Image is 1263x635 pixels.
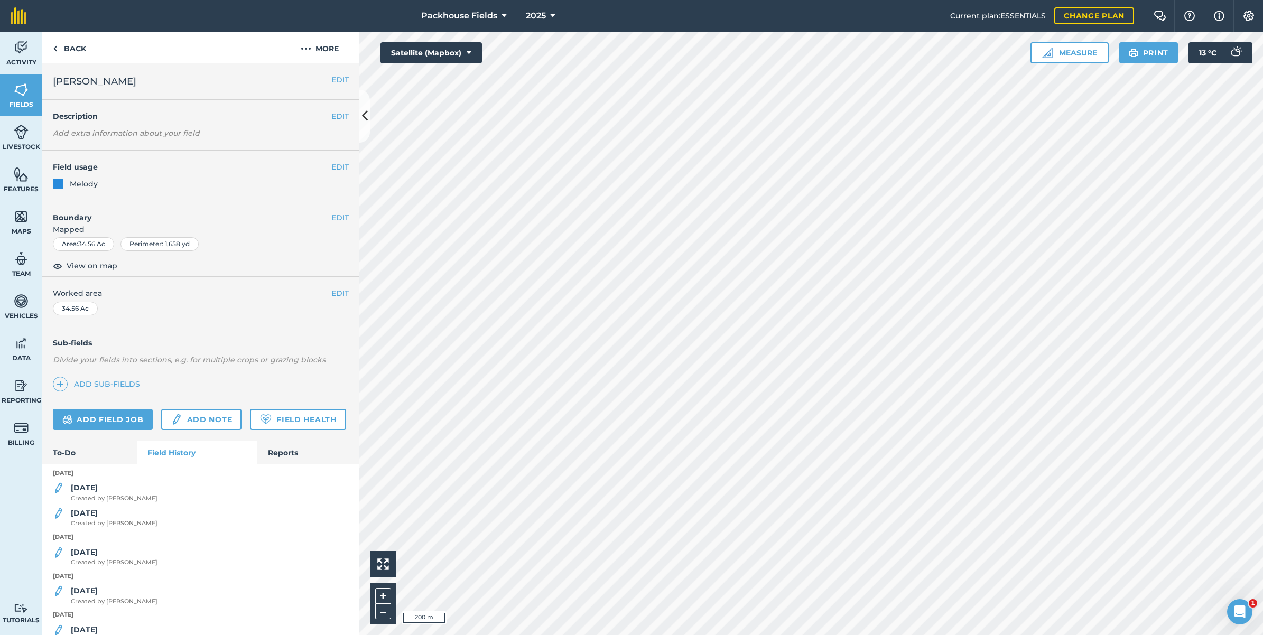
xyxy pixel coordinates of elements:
[53,585,157,606] a: [DATE]Created by [PERSON_NAME]
[71,586,98,595] strong: [DATE]
[11,7,26,24] img: fieldmargin Logo
[53,302,98,315] div: 34.56 Ac
[62,413,72,426] img: svg+xml;base64,PD94bWwgdmVyc2lvbj0iMS4wIiBlbmNvZGluZz0idXRmLTgiPz4KPCEtLSBHZW5lcmF0b3I6IEFkb2JlIE...
[950,10,1046,22] span: Current plan : ESSENTIALS
[14,335,29,351] img: svg+xml;base64,PD94bWwgdmVyc2lvbj0iMS4wIiBlbmNvZGluZz0idXRmLTgiPz4KPCEtLSBHZW5lcmF0b3I6IEFkb2JlIE...
[1129,46,1139,59] img: svg+xml;base64,PHN2ZyB4bWxucz0iaHR0cDovL3d3dy53My5vcmcvMjAwMC9zdmciIHdpZHRoPSIxOSIgaGVpZ2h0PSIyNC...
[1030,42,1109,63] button: Measure
[250,409,346,430] a: Field Health
[71,558,157,567] span: Created by [PERSON_NAME]
[14,293,29,309] img: svg+xml;base64,PD94bWwgdmVyc2lvbj0iMS4wIiBlbmNvZGluZz0idXRmLTgiPz4KPCEtLSBHZW5lcmF0b3I6IEFkb2JlIE...
[53,110,349,122] h4: Description
[71,508,98,518] strong: [DATE]
[1249,599,1257,608] span: 1
[331,212,349,223] button: EDIT
[53,259,62,272] img: svg+xml;base64,PHN2ZyB4bWxucz0iaHR0cDovL3d3dy53My5vcmcvMjAwMC9zdmciIHdpZHRoPSIxOCIgaGVpZ2h0PSIyNC...
[1188,42,1252,63] button: 13 °C
[1227,599,1252,624] iframe: Intercom live chat
[331,110,349,122] button: EDIT
[171,413,182,426] img: svg+xml;base64,PD94bWwgdmVyc2lvbj0iMS4wIiBlbmNvZGluZz0idXRmLTgiPz4KPCEtLSBHZW5lcmF0b3I6IEFkb2JlIE...
[53,482,64,494] img: svg+xml;base64,PD94bWwgdmVyc2lvbj0iMS4wIiBlbmNvZGluZz0idXRmLTgiPz4KPCEtLSBHZW5lcmF0b3I6IEFkb2JlIE...
[53,507,64,520] img: svg+xml;base64,PD94bWwgdmVyc2lvbj0iMS4wIiBlbmNvZGluZz0idXRmLTgiPz4KPCEtLSBHZW5lcmF0b3I6IEFkb2JlIE...
[1199,42,1216,63] span: 13 ° C
[331,287,349,299] button: EDIT
[161,409,242,430] a: Add note
[67,260,117,272] span: View on map
[42,441,137,464] a: To-Do
[14,124,29,140] img: svg+xml;base64,PD94bWwgdmVyc2lvbj0iMS4wIiBlbmNvZGluZz0idXRmLTgiPz4KPCEtLSBHZW5lcmF0b3I6IEFkb2JlIE...
[42,223,359,235] span: Mapped
[70,178,98,190] div: Melody
[42,533,359,542] p: [DATE]
[53,355,326,365] em: Divide your fields into sections, e.g. for multiple crops or grazing blocks
[71,519,157,528] span: Created by [PERSON_NAME]
[14,166,29,182] img: svg+xml;base64,PHN2ZyB4bWxucz0iaHR0cDovL3d3dy53My5vcmcvMjAwMC9zdmciIHdpZHRoPSI1NiIgaGVpZ2h0PSI2MC...
[53,507,157,528] a: [DATE]Created by [PERSON_NAME]
[14,40,29,55] img: svg+xml;base64,PD94bWwgdmVyc2lvbj0iMS4wIiBlbmNvZGluZz0idXRmLTgiPz4KPCEtLSBHZW5lcmF0b3I6IEFkb2JlIE...
[53,546,157,567] a: [DATE]Created by [PERSON_NAME]
[120,237,199,251] div: Perimeter : 1,658 yd
[53,161,331,173] h4: Field usage
[71,547,98,557] strong: [DATE]
[53,377,144,391] a: Add sub-fields
[280,32,359,63] button: More
[421,10,497,22] span: Packhouse Fields
[53,585,64,597] img: svg+xml;base64,PD94bWwgdmVyc2lvbj0iMS4wIiBlbmNvZGluZz0idXRmLTgiPz4KPCEtLSBHZW5lcmF0b3I6IEFkb2JlIE...
[331,161,349,173] button: EDIT
[1225,42,1246,63] img: svg+xml;base64,PD94bWwgdmVyc2lvbj0iMS4wIiBlbmNvZGluZz0idXRmLTgiPz4KPCEtLSBHZW5lcmF0b3I6IEFkb2JlIE...
[71,625,98,634] strong: [DATE]
[53,482,157,503] a: [DATE]Created by [PERSON_NAME]
[375,588,391,604] button: +
[53,546,64,559] img: svg+xml;base64,PD94bWwgdmVyc2lvbj0iMS4wIiBlbmNvZGluZz0idXRmLTgiPz4KPCEtLSBHZW5lcmF0b3I6IEFkb2JlIE...
[71,597,157,606] span: Created by [PERSON_NAME]
[1154,11,1166,21] img: Two speech bubbles overlapping with the left bubble in the forefront
[14,82,29,98] img: svg+xml;base64,PHN2ZyB4bWxucz0iaHR0cDovL3d3dy53My5vcmcvMjAwMC9zdmciIHdpZHRoPSI1NiIgaGVpZ2h0PSI2MC...
[1214,10,1224,22] img: svg+xml;base64,PHN2ZyB4bWxucz0iaHR0cDovL3d3dy53My5vcmcvMjAwMC9zdmciIHdpZHRoPSIxNyIgaGVpZ2h0PSIxNy...
[1042,48,1053,58] img: Ruler icon
[57,378,64,390] img: svg+xml;base64,PHN2ZyB4bWxucz0iaHR0cDovL3d3dy53My5vcmcvMjAwMC9zdmciIHdpZHRoPSIxNCIgaGVpZ2h0PSIyNC...
[71,483,98,492] strong: [DATE]
[526,10,546,22] span: 2025
[377,558,389,570] img: Four arrows, one pointing top left, one top right, one bottom right and the last bottom left
[1183,11,1196,21] img: A question mark icon
[53,237,114,251] div: Area : 34.56 Ac
[331,74,349,86] button: EDIT
[1119,42,1178,63] button: Print
[71,494,157,503] span: Created by [PERSON_NAME]
[42,32,97,63] a: Back
[42,610,359,620] p: [DATE]
[375,604,391,619] button: –
[14,209,29,225] img: svg+xml;base64,PHN2ZyB4bWxucz0iaHR0cDovL3d3dy53My5vcmcvMjAwMC9zdmciIHdpZHRoPSI1NiIgaGVpZ2h0PSI2MC...
[14,378,29,394] img: svg+xml;base64,PD94bWwgdmVyc2lvbj0iMS4wIiBlbmNvZGluZz0idXRmLTgiPz4KPCEtLSBHZW5lcmF0b3I6IEFkb2JlIE...
[1242,11,1255,21] img: A cog icon
[380,42,482,63] button: Satellite (Mapbox)
[42,572,359,581] p: [DATE]
[14,420,29,436] img: svg+xml;base64,PD94bWwgdmVyc2lvbj0iMS4wIiBlbmNvZGluZz0idXRmLTgiPz4KPCEtLSBHZW5lcmF0b3I6IEFkb2JlIE...
[53,74,136,89] span: [PERSON_NAME]
[42,201,331,223] h4: Boundary
[42,337,359,349] h4: Sub-fields
[301,42,311,55] img: svg+xml;base64,PHN2ZyB4bWxucz0iaHR0cDovL3d3dy53My5vcmcvMjAwMC9zdmciIHdpZHRoPSIyMCIgaGVpZ2h0PSIyNC...
[53,287,349,299] span: Worked area
[42,469,359,478] p: [DATE]
[53,128,200,138] em: Add extra information about your field
[53,409,153,430] a: Add field job
[14,603,29,613] img: svg+xml;base64,PD94bWwgdmVyc2lvbj0iMS4wIiBlbmNvZGluZz0idXRmLTgiPz4KPCEtLSBHZW5lcmF0b3I6IEFkb2JlIE...
[257,441,359,464] a: Reports
[53,259,117,272] button: View on map
[1054,7,1134,24] a: Change plan
[137,441,257,464] a: Field History
[14,251,29,267] img: svg+xml;base64,PD94bWwgdmVyc2lvbj0iMS4wIiBlbmNvZGluZz0idXRmLTgiPz4KPCEtLSBHZW5lcmF0b3I6IEFkb2JlIE...
[53,42,58,55] img: svg+xml;base64,PHN2ZyB4bWxucz0iaHR0cDovL3d3dy53My5vcmcvMjAwMC9zdmciIHdpZHRoPSI5IiBoZWlnaHQ9IjI0Ii...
